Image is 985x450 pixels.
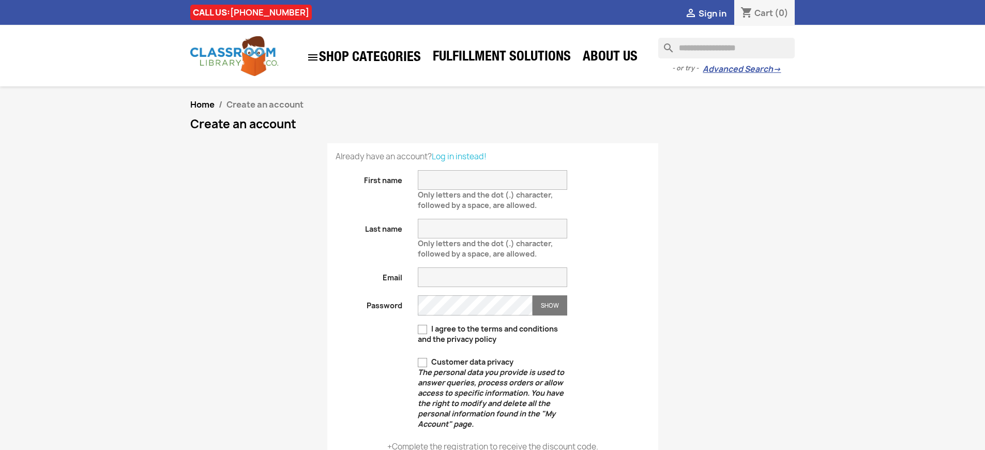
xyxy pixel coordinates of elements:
a: Log in instead! [432,151,487,162]
span: - or try - [672,63,703,73]
a:  Sign in [685,8,726,19]
a: About Us [578,48,643,68]
span: → [773,64,781,74]
h1: Create an account [190,118,795,130]
a: Home [190,99,215,110]
label: Customer data privacy [418,357,567,429]
a: Advanced Search→ [703,64,781,74]
img: Classroom Library Company [190,36,278,76]
a: SHOP CATEGORIES [301,46,426,69]
span: (0) [775,7,789,19]
input: Search [658,38,795,58]
i: shopping_cart [740,7,753,20]
i: search [658,38,671,50]
a: Fulfillment Solutions [428,48,576,68]
label: Password [328,295,411,311]
span: Only letters and the dot (.) character, followed by a space, are allowed. [418,186,553,210]
i:  [685,8,697,20]
span: Sign in [699,8,726,19]
span: Cart [754,7,773,19]
i:  [307,51,319,64]
input: Password input [418,295,533,316]
label: Last name [328,219,411,234]
label: Email [328,267,411,283]
button: Show [533,295,567,316]
span: Only letters and the dot (.) character, followed by a space, are allowed. [418,234,553,259]
label: First name [328,170,411,186]
p: Already have an account? [336,152,650,162]
em: The personal data you provide is used to answer queries, process orders or allow access to specif... [418,367,564,429]
label: I agree to the terms and conditions and the privacy policy [418,324,567,344]
div: CALL US: [190,5,312,20]
a: [PHONE_NUMBER] [230,7,309,18]
span: Create an account [226,99,304,110]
